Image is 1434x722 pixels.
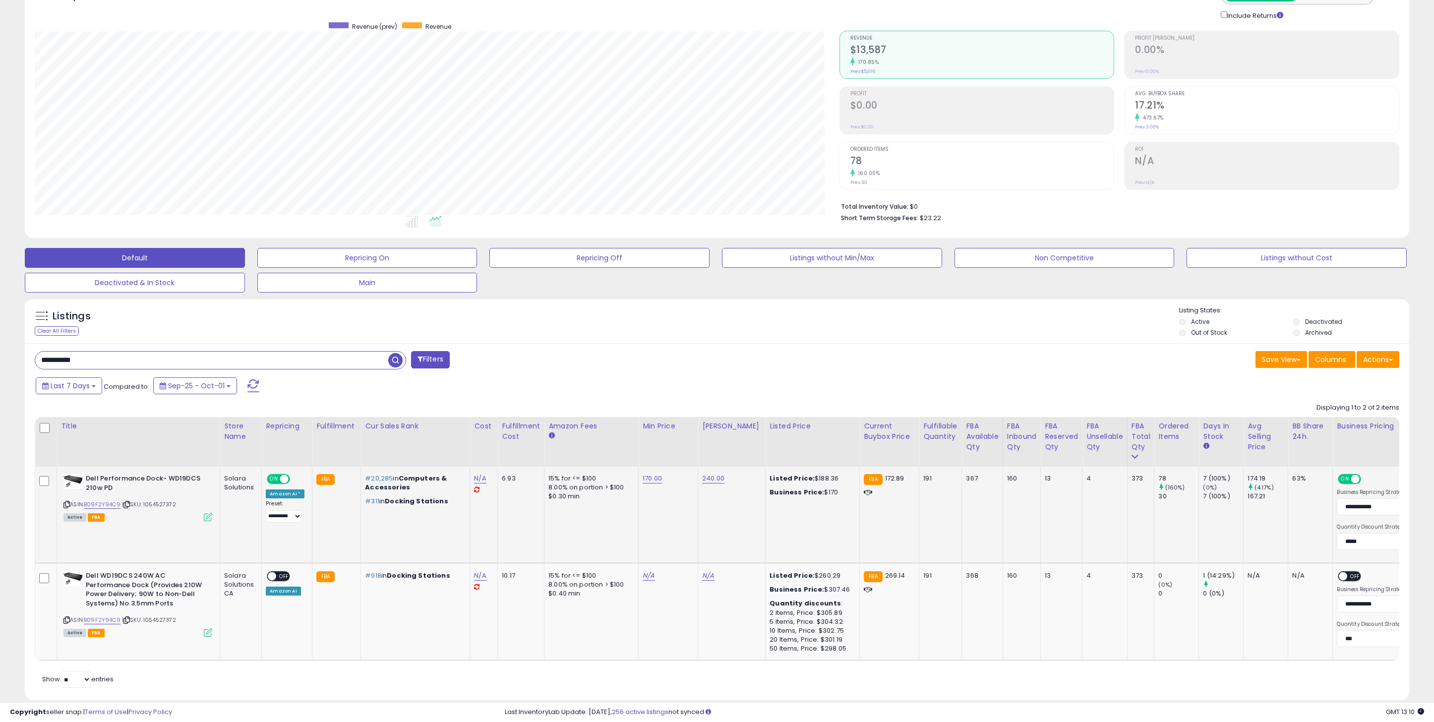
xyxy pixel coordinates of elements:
[548,589,631,598] div: $0.40 min
[474,571,486,581] a: N/A
[365,571,381,580] span: #918
[722,248,942,268] button: Listings without Min/Max
[316,571,335,582] small: FBA
[1132,571,1147,580] div: 373
[770,599,852,608] div: :
[864,571,882,582] small: FBA
[548,421,634,431] div: Amazon Fees
[1203,483,1217,491] small: (0%)
[770,571,852,580] div: $260.29
[1248,421,1284,452] div: Avg Selling Price
[1045,474,1075,483] div: 13
[1158,589,1198,598] div: 0
[966,474,995,483] div: 367
[277,572,293,581] span: OFF
[42,674,114,684] span: Show: entries
[1348,572,1364,581] span: OFF
[841,214,918,222] b: Short Term Storage Fees:
[1135,180,1154,185] small: Prev: N/A
[1191,317,1209,326] label: Active
[1132,474,1147,483] div: 373
[266,500,304,523] div: Preset:
[1203,474,1243,483] div: 7 (100%)
[770,608,852,617] div: 2 Items, Price: $305.89
[474,421,493,431] div: Cost
[352,22,397,31] span: Revenue (prev)
[770,644,852,653] div: 50 Items, Price: $298.05
[1255,483,1274,491] small: (4.17%)
[864,421,915,442] div: Current Buybox Price
[548,580,631,589] div: 8.00% on portion > $100
[88,513,105,522] span: FBA
[35,326,79,336] div: Clear All Filters
[224,571,254,599] div: Solara Solutions CA
[474,474,486,483] a: N/A
[257,248,478,268] button: Repricing On
[1203,492,1243,501] div: 7 (100%)
[1305,328,1332,337] label: Archived
[224,421,257,442] div: Store Name
[850,180,867,185] small: Prev: 30
[1086,421,1123,452] div: FBA Unsellable Qty
[770,635,852,644] div: 20 Items, Price: $301.19
[289,475,304,483] span: OFF
[365,421,466,431] div: Cur Sales Rank
[1248,571,1280,580] div: N/A
[168,381,225,391] span: Sep-25 - Oct-01
[25,273,245,293] button: Deactivated & In Stock
[387,571,450,580] span: Docking Stations
[1337,586,1409,593] label: Business Repricing Strategy:
[63,629,86,637] span: All listings currently available for purchase on Amazon
[850,147,1114,152] span: Ordered Items
[1135,68,1159,74] small: Prev: 0.00%
[850,68,875,74] small: Prev: $5,016
[411,351,450,368] button: Filters
[51,381,90,391] span: Last 7 Days
[25,248,245,268] button: Default
[365,474,462,492] p: in
[770,585,852,594] div: $307.46
[1292,474,1325,483] div: 63%
[316,474,335,485] small: FBA
[1360,475,1375,483] span: OFF
[1203,589,1243,598] div: 0 (0%)
[1248,492,1288,501] div: 167.21
[365,496,379,506] span: #311
[1007,474,1033,483] div: 160
[855,170,880,177] small: 160.00%
[643,421,694,431] div: Min Price
[153,377,237,394] button: Sep-25 - Oct-01
[1357,351,1399,368] button: Actions
[850,100,1114,113] h2: $0.00
[1158,581,1172,589] small: (0%)
[1158,571,1198,580] div: 0
[1135,155,1399,169] h2: N/A
[63,474,212,520] div: ASIN:
[850,91,1114,97] span: Profit
[548,571,631,580] div: 15% for <= $100
[128,707,172,717] a: Privacy Policy
[1315,355,1346,364] span: Columns
[955,248,1175,268] button: Non Competitive
[502,571,537,580] div: 10.17
[1179,306,1410,315] p: Listing States:
[1337,489,1409,496] label: Business Repricing Strategy:
[1309,351,1355,368] button: Columns
[966,571,995,580] div: 368
[268,475,280,483] span: ON
[84,616,120,624] a: B09F2Y94C9
[1213,9,1295,21] div: Include Returns
[855,59,879,66] small: 170.85%
[63,571,83,586] img: 310dl0kGKkL._SL40_.jpg
[1086,571,1120,580] div: 4
[702,474,724,483] a: 240.00
[122,500,176,508] span: | SKU: 1054527372
[85,707,127,717] a: Terms of Use
[365,474,447,492] span: Computers & Accessories
[1187,248,1407,268] button: Listings without Cost
[61,421,216,431] div: Title
[266,587,300,596] div: Amazon AI
[1158,421,1195,442] div: Ordered Items
[850,124,874,130] small: Prev: $0.00
[266,421,308,431] div: Repricing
